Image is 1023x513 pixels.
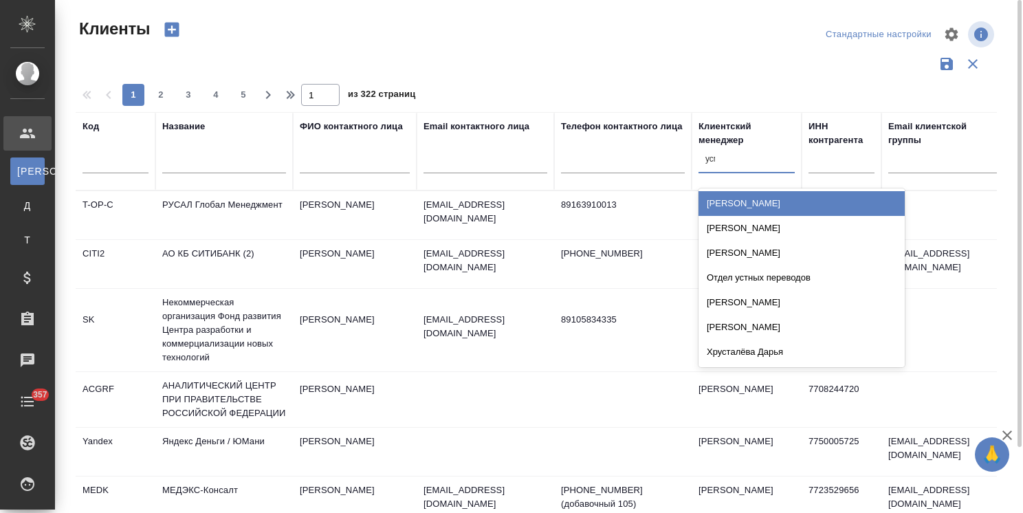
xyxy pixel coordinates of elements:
div: [PERSON_NAME] [698,241,905,265]
p: [PHONE_NUMBER] (добавочный 105) [561,483,685,511]
a: Т [10,226,45,254]
div: Телефон контактного лица [561,120,683,133]
span: 3 [177,88,199,102]
button: 🙏 [975,437,1009,472]
p: [PHONE_NUMBER] [561,247,685,261]
button: 2 [150,84,172,106]
span: 4 [205,88,227,102]
td: [PERSON_NAME] [293,375,417,424]
td: [EMAIL_ADDRESS][DOMAIN_NAME] [881,240,1005,288]
span: Настроить таблицу [935,18,968,51]
span: 2 [150,88,172,102]
td: Yandex [76,428,155,476]
button: Сбросить фильтры [960,51,986,77]
p: 89105834335 [561,313,685,327]
td: АНАЛИТИЧЕСКИЙ ЦЕНТР ПРИ ПРАВИТЕЛЬСТВЕ РОССИЙСКОЙ ФЕДЕРАЦИИ [155,372,293,427]
p: [EMAIL_ADDRESS][DOMAIN_NAME] [423,483,547,511]
a: Д [10,192,45,219]
td: [PERSON_NAME] [692,191,802,239]
button: 4 [205,84,227,106]
div: Код [82,120,99,133]
span: Клиенты [76,18,150,40]
span: из 322 страниц [348,86,415,106]
td: SK [76,306,155,354]
td: 7708244720 [802,375,881,424]
div: Отдел устных переводов [698,265,905,290]
td: [PERSON_NAME] [692,306,802,354]
td: [PERSON_NAME] [293,306,417,354]
p: [EMAIL_ADDRESS][DOMAIN_NAME] [423,198,547,226]
div: Название [162,120,205,133]
td: [PERSON_NAME] [293,191,417,239]
span: 5 [232,88,254,102]
td: [PERSON_NAME] [293,240,417,288]
td: РУСАЛ Глобал Менеджмент [155,191,293,239]
p: [EMAIL_ADDRESS][DOMAIN_NAME] [423,313,547,340]
a: 357 [3,384,52,419]
td: ACGRF [76,375,155,424]
div: ФИО контактного лица [300,120,403,133]
div: [PERSON_NAME] [698,191,905,216]
td: 7750005725 [802,428,881,476]
td: [PERSON_NAME] [692,428,802,476]
td: T-OP-C [76,191,155,239]
td: АО КБ СИТИБАНК (2) [155,240,293,288]
td: CITI2 [76,240,155,288]
td: [PERSON_NAME] [692,375,802,424]
td: [PERSON_NAME] [293,428,417,476]
span: 🙏 [980,440,1004,469]
td: Некоммерческая организация Фонд развития Центра разработки и коммерциализации новых технологий [155,289,293,371]
div: [PERSON_NAME] [698,290,905,315]
td: Яндекс Деньги / ЮМани [155,428,293,476]
div: split button [822,24,935,45]
button: 5 [232,84,254,106]
div: Хрусталёва Дарья [698,340,905,364]
button: Создать [155,18,188,41]
span: [PERSON_NAME] [17,164,38,178]
div: Email контактного лица [423,120,529,133]
div: [PERSON_NAME] [698,216,905,241]
span: 357 [25,388,56,402]
span: Д [17,199,38,212]
div: Клиентский менеджер [698,120,795,147]
a: [PERSON_NAME] [10,157,45,185]
div: ИНН контрагента [808,120,874,147]
div: [PERSON_NAME] [698,315,905,340]
td: [PERSON_NAME] [692,240,802,288]
span: Посмотреть информацию [968,21,997,47]
button: Сохранить фильтры [934,51,960,77]
td: [EMAIL_ADDRESS][DOMAIN_NAME] [881,428,1005,476]
div: Email клиентской группы [888,120,998,147]
span: Т [17,233,38,247]
p: [EMAIL_ADDRESS][DOMAIN_NAME] [423,247,547,274]
p: 89163910013 [561,198,685,212]
button: 3 [177,84,199,106]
